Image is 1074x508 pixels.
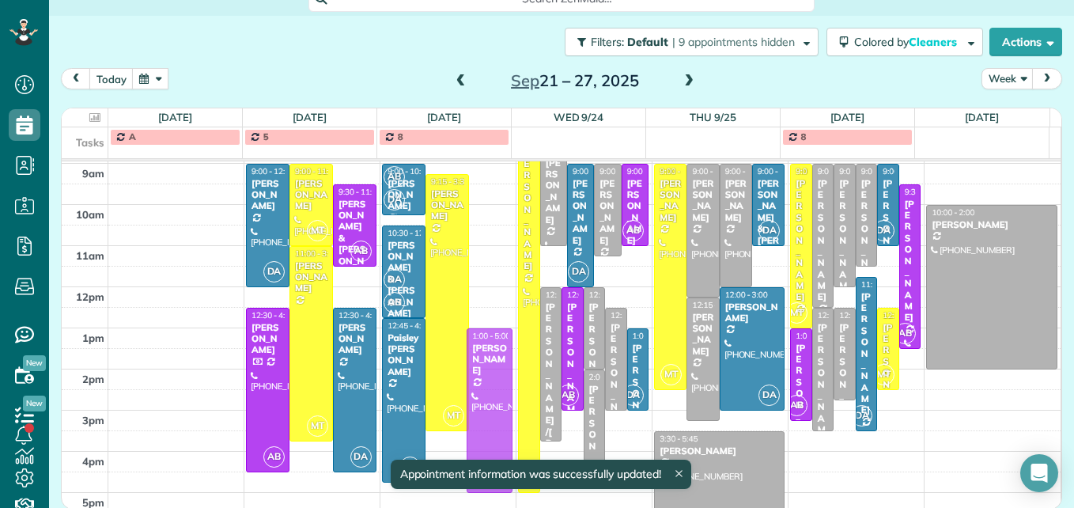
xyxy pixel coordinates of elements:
span: 9:30 - 11:30 [338,187,381,197]
span: DA [399,457,421,478]
div: [PERSON_NAME] [724,178,747,224]
button: today [89,68,134,89]
div: [PERSON_NAME] [691,312,714,358]
span: New [23,396,46,411]
span: MT [443,405,464,426]
button: next [1032,68,1062,89]
span: AB [384,166,405,188]
span: 8 [801,131,807,142]
span: 9:00 - 11:00 [295,166,338,176]
div: [PERSON_NAME] [817,322,829,447]
div: [PERSON_NAME] & [PERSON_NAME] [387,240,421,320]
span: MT [660,364,682,385]
span: 9:00 - 11:15 [599,166,642,176]
button: prev [61,68,91,89]
span: DA [873,220,894,241]
div: [PERSON_NAME] [251,178,285,212]
div: Appointment information was successfully updated! [390,460,690,489]
span: 5 [263,131,269,142]
a: [DATE] [427,111,461,123]
div: [PERSON_NAME] [338,322,372,356]
div: [PERSON_NAME] & [PERSON_NAME] [626,178,644,326]
span: Colored by [854,35,962,49]
span: 11:00 - 3:45 [295,248,338,259]
div: [PERSON_NAME] [838,322,850,447]
span: Default [627,35,669,49]
span: Filters: [591,35,624,49]
span: 9:00 - 11:00 [627,166,670,176]
div: [PERSON_NAME] [724,301,780,324]
span: 9am [82,167,104,180]
span: AB [558,385,579,406]
div: [PERSON_NAME] [610,322,622,447]
span: 9:00 - 1:00 [796,166,834,176]
span: AB [384,292,405,313]
span: 8 [398,131,403,142]
div: [PERSON_NAME] [691,178,714,224]
span: DA [350,446,372,468]
span: 12:15 - 3:15 [692,300,735,310]
span: 2pm [82,373,104,385]
div: [PERSON_NAME] & [PERSON_NAME] [757,178,780,280]
span: DA [384,269,405,290]
span: Cleaners [909,35,959,49]
span: 12:30 - 4:30 [338,310,381,320]
div: [PERSON_NAME] & [PERSON_NAME] [338,199,372,279]
span: 9:00 - 12:00 [573,166,615,176]
span: 9:00 - 11:30 [861,166,904,176]
span: 11am [76,249,104,262]
span: DA [851,405,872,426]
div: [PERSON_NAME] [817,178,829,303]
span: 9:00 - 2:30 [660,166,698,176]
span: DA [758,220,780,241]
span: 9:00 - 11:00 [758,166,800,176]
span: 12:30 - 3:00 [611,310,653,320]
div: [PERSON_NAME] [566,301,578,426]
span: DA [384,189,405,210]
span: 9:30 - 1:30 [905,187,943,197]
span: 1:00 - 5:00 [472,331,510,341]
span: 9:00 - 12:15 [692,166,735,176]
div: [PERSON_NAME] [795,178,807,303]
span: 10:00 - 2:00 [932,207,974,218]
a: [DATE] [293,111,327,123]
span: AB [786,395,807,416]
div: [PERSON_NAME] [430,188,464,222]
div: [PERSON_NAME] [860,291,872,416]
div: [PERSON_NAME] [599,178,616,246]
span: 10am [76,208,104,221]
a: [DATE] [158,111,192,123]
div: [PERSON_NAME] [882,178,894,303]
span: MT [307,415,328,437]
span: 12:30 - 3:30 [818,310,860,320]
span: Sep [511,70,539,90]
span: MT [873,364,894,385]
span: 9:15 - 3:30 [431,176,469,187]
div: [PERSON_NAME] [659,178,682,224]
span: AB [622,220,644,241]
span: 1:00 - 3:00 [633,331,671,341]
span: MT [786,302,807,324]
div: [PERSON_NAME] [471,343,508,377]
span: 3:30 - 5:45 [660,434,698,444]
span: A [129,131,136,142]
span: 3pm [82,414,104,426]
div: [PERSON_NAME] [882,322,894,447]
div: [PERSON_NAME] [251,322,285,356]
div: [PERSON_NAME] [294,178,328,212]
div: [PERSON_NAME] [659,445,780,457]
button: Colored byCleaners [826,28,983,56]
a: Wed 9/24 [554,111,604,123]
div: [PERSON_NAME] [632,343,644,468]
span: | 9 appointments hidden [672,35,795,49]
div: Paisley [PERSON_NAME] [387,332,421,378]
span: 12:00 - 2:00 [589,290,632,300]
span: 9:00 - 12:00 [725,166,768,176]
a: Filters: Default | 9 appointments hidden [557,28,819,56]
span: 9:00 - 12:30 [818,166,860,176]
span: 12:00 - 3:00 [567,290,610,300]
div: [PERSON_NAME] [572,178,589,246]
span: 12:00 - 3:45 [546,290,588,300]
span: DA [622,385,644,406]
div: [PERSON_NAME] [931,219,1052,230]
